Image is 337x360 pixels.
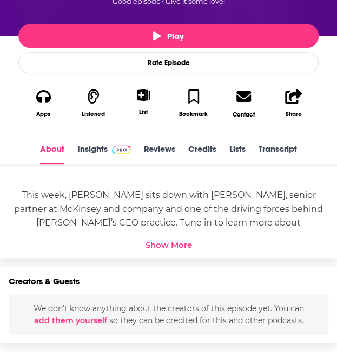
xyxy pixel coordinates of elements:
div: Listened [82,111,105,118]
button: Bookmark [169,82,219,125]
h2: Creators & Guests [9,275,80,286]
a: Credits [188,144,216,164]
div: Rate Episode [18,52,319,73]
a: Contact [219,82,269,125]
button: Apps [18,82,69,125]
a: InsightsPodchaser Pro [77,144,131,164]
button: Show More Button [133,89,155,101]
div: This week, [PERSON_NAME] sits down with [PERSON_NAME], senior partner at McKinsey and company and... [9,188,328,269]
button: Play [18,24,319,48]
span: Play [153,31,184,41]
img: Podchaser Pro [112,145,131,154]
a: Lists [229,144,246,164]
div: Contact [233,111,254,118]
div: Show More ButtonList [118,82,169,122]
button: add them yourself [34,316,107,324]
div: Apps [36,111,50,118]
a: About [40,144,64,164]
a: Transcript [259,144,297,164]
button: Listened [69,82,119,125]
div: Share [286,111,302,118]
span: We don't know anything about the creators of this episode yet . You can so they can be credited f... [34,303,304,325]
a: Reviews [144,144,175,164]
div: Bookmark [179,111,208,118]
div: List [139,108,148,115]
button: Share [269,82,319,125]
